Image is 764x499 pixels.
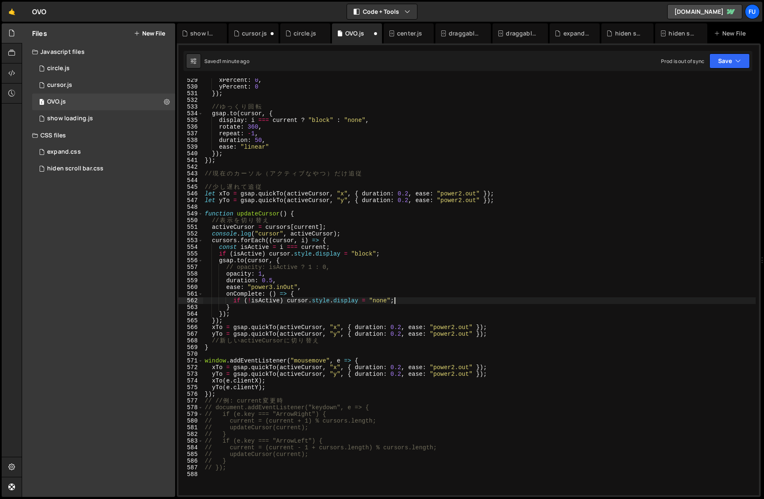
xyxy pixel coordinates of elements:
div: 536 [178,124,203,130]
div: Javascript files [22,43,175,60]
div: expand.css [32,144,178,160]
div: OVO [32,7,46,17]
div: 582 [178,431,203,438]
div: 549 [178,210,203,217]
div: circle.js [32,60,178,77]
div: 564 [178,311,203,317]
div: OVO.js [345,29,364,38]
div: draggable using Observer.css [506,29,538,38]
div: expand.css [47,148,81,156]
div: 537 [178,130,203,137]
div: 556 [178,257,203,264]
div: 560 [178,284,203,291]
div: 545 [178,184,203,190]
div: 17267/48012.js [32,77,178,94]
div: 559 [178,277,203,284]
div: 587 [178,464,203,471]
div: 583 [178,438,203,444]
div: 17267/47816.css [32,160,178,177]
div: 534 [178,110,203,117]
div: 550 [178,217,203,224]
div: 576 [178,391,203,398]
div: cursor.js [242,29,267,38]
div: 567 [178,331,203,337]
div: 551 [178,224,203,231]
a: Fu [745,4,760,19]
div: 546 [178,190,203,197]
div: expand.css [563,29,590,38]
div: 568 [178,337,203,344]
div: 569 [178,344,203,351]
div: 557 [178,264,203,271]
div: 553 [178,237,203,244]
div: OVO.js [47,98,66,106]
div: New File [714,29,749,38]
div: 573 [178,371,203,377]
div: circle.js [47,65,70,72]
div: 561 [178,291,203,297]
div: show loading.js [47,115,93,122]
div: 533 [178,104,203,110]
div: center.js [397,29,422,38]
div: 578 [178,404,203,411]
div: 571 [178,357,203,364]
div: 532 [178,97,203,104]
div: 586 [178,458,203,464]
div: 543 [178,170,203,177]
div: 572 [178,364,203,371]
div: hiden scroll bar.css [47,165,103,172]
div: 530 [178,84,203,90]
div: 566 [178,324,203,331]
div: 558 [178,271,203,277]
button: Save [709,53,750,68]
div: 547 [178,197,203,204]
div: 570 [178,351,203,357]
div: 588 [178,471,203,478]
div: 548 [178,204,203,210]
div: 579 [178,411,203,418]
a: 🤙 [2,2,22,22]
div: circle.js [294,29,316,38]
h2: Files [32,29,47,38]
div: 563 [178,304,203,311]
div: 555 [178,251,203,257]
div: 577 [178,398,203,404]
div: 17267/48011.js [32,110,178,127]
div: 538 [178,137,203,144]
div: 541 [178,157,203,164]
div: 562 [178,297,203,304]
div: 574 [178,377,203,384]
div: Prod is out of sync [661,58,704,65]
div: 585 [178,451,203,458]
div: CSS files [22,127,175,144]
div: 580 [178,418,203,424]
div: hiden scroll bar.css [668,29,697,38]
div: 539 [178,144,203,150]
div: 581 [178,424,203,431]
div: show loading.js [190,29,217,38]
div: 535 [178,117,203,124]
div: 565 [178,317,203,324]
div: 575 [178,384,203,391]
div: draggable, scrollable.js [449,29,481,38]
button: Code + Tools [347,4,417,19]
div: 552 [178,231,203,237]
div: cursor.js [47,81,72,89]
div: 540 [178,150,203,157]
div: OVO.js [32,94,178,110]
div: Saved [204,58,249,65]
div: 531 [178,90,203,97]
a: [DOMAIN_NAME] [667,4,742,19]
span: 1 [39,99,44,106]
div: hiden scroll bar.css [615,29,644,38]
div: 584 [178,444,203,451]
div: 529 [178,77,203,84]
div: 544 [178,177,203,184]
button: New File [134,30,165,37]
div: 554 [178,244,203,251]
div: 542 [178,164,203,170]
div: 1 minute ago [219,58,249,65]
